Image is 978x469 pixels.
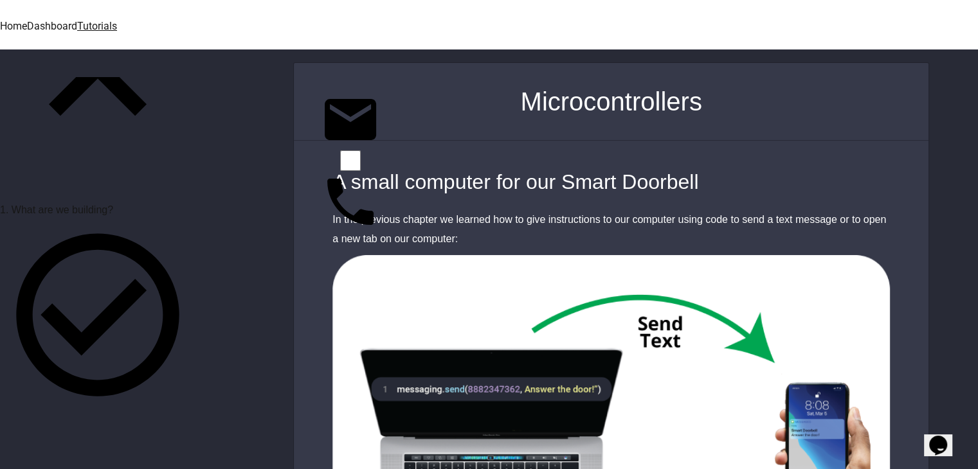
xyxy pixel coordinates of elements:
[332,166,890,197] div: A small computer for our Smart Doorbell
[77,20,117,32] a: Tutorials
[520,63,702,140] div: Microcontrollers
[332,210,890,249] div: In the previous chapter we learned how to give instructions to our computer using code to send a ...
[27,20,77,32] a: Dashboard
[924,418,965,456] iframe: chat widget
